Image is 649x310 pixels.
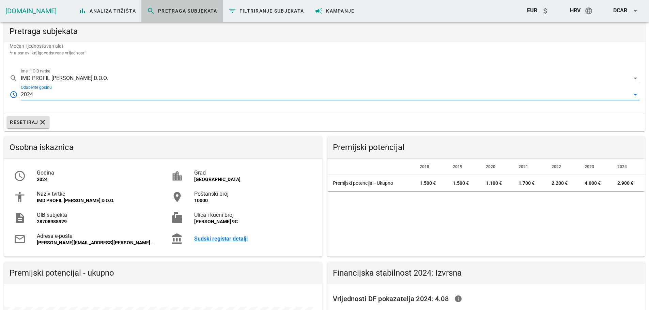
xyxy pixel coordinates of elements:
i: accessibility [14,191,26,203]
span: 2020 [486,164,495,169]
span: 2022 [552,164,561,169]
i: arrow_drop_down [631,74,639,82]
span: Analiza tržišta [78,7,136,15]
div: Grad [194,169,312,176]
i: attach_money [541,7,550,15]
span: Pretraga subjekata [147,7,217,15]
i: mail_outline [14,233,26,245]
div: Naziv tvrtke [37,191,155,197]
i: filter_list [228,7,236,15]
th: 2019 [447,159,480,175]
div: Osobna iskaznica [4,136,322,158]
th: 2024 [612,159,645,175]
div: Odaberite godinu2024 [21,89,639,100]
a: Sudski registar detalji [194,235,312,242]
div: Moćan i jednostavan alat [4,42,645,62]
td: Premijski potencijal - Ukupno [327,175,415,191]
i: bar_chart [78,7,87,15]
label: Odaberite godinu [21,85,52,90]
th: 2020 [480,159,513,175]
div: Pretraga subjekata [4,20,645,42]
i: account_balance [171,233,183,245]
span: 2019 [453,164,462,169]
div: [GEOGRAPHIC_DATA] [194,177,312,182]
td: 1.700 € [513,175,546,191]
div: Ulica i kucni broj [194,212,312,218]
i: room [171,191,183,203]
div: Poštanski broj [194,191,312,197]
span: Kampanje [315,7,354,15]
i: search [10,74,18,82]
div: Godina [37,169,155,176]
i: location_city [171,170,183,182]
td: 1.100 € [480,175,513,191]
i: search [147,7,155,15]
div: OIB subjekta [37,212,155,218]
i: access_time [10,91,18,99]
i: access_time [14,170,26,182]
div: Financijska stabilnost 2024: Izvrsna [327,262,645,284]
span: 2018 [420,164,429,169]
div: Adresa e-pošte [37,233,155,239]
label: Ime ili OIB tvrtke [21,69,50,74]
i: description [14,212,26,224]
span: hrv [570,7,581,14]
i: arrow_drop_down [631,7,639,15]
span: 2024 [617,164,627,169]
div: Premijski potencijal - ukupno [4,262,322,284]
span: 2021 [519,164,528,169]
span: EUR [527,7,537,14]
span: Resetiraj [10,118,47,126]
div: 2024 [21,92,33,98]
div: IMD PROFIL [PERSON_NAME] D.O.O. [37,198,155,203]
div: 2024 [37,177,155,182]
button: Resetiraj [7,116,49,128]
div: [PERSON_NAME] 9C [194,219,312,225]
div: [PERSON_NAME][EMAIL_ADDRESS][PERSON_NAME][DOMAIN_NAME] [37,240,155,246]
th: 2021 [513,159,546,175]
i: clear [38,118,47,126]
td: 1.500 € [447,175,480,191]
span: 2023 [585,164,594,169]
div: *na osnovi knjigovodstvene vrijednosti [10,50,639,56]
i: language [585,7,593,15]
div: Premijski potencijal [327,136,645,158]
i: info [454,295,462,303]
td: 4.000 € [579,175,612,191]
td: 2.200 € [546,175,579,191]
th: 2018 [414,159,447,175]
th: 2022 [546,159,579,175]
span: dcar [613,7,627,14]
i: arrow_drop_down [631,91,639,99]
i: campaign [315,7,323,15]
td: 1.500 € [414,175,447,191]
a: [DOMAIN_NAME] [5,7,57,15]
div: 10000 [194,198,312,203]
div: 28708988929 [37,219,155,225]
span: Filtriranje subjekata [228,7,304,15]
i: markunread_mailbox [171,212,183,224]
th: 2023 [579,159,612,175]
td: 2.900 € [612,175,645,191]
